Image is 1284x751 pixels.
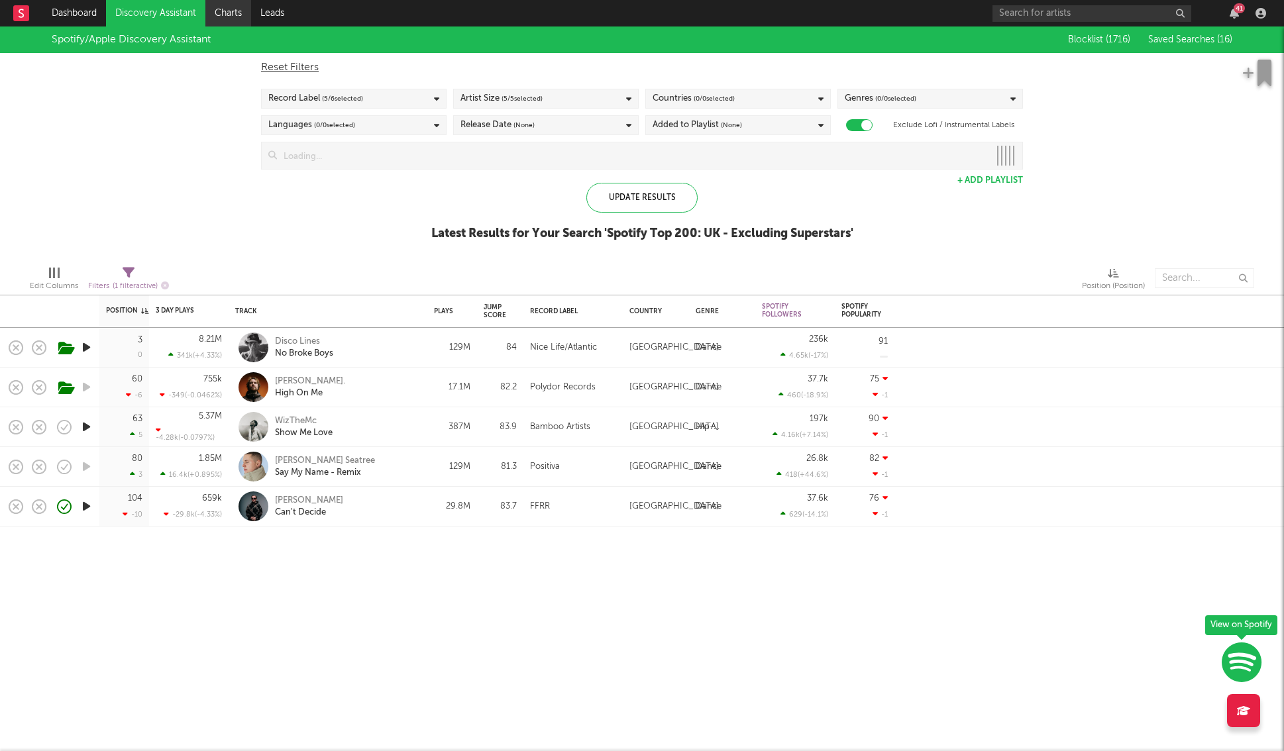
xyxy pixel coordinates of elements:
div: Position (Position) [1082,262,1145,300]
a: WizTheMcShow Me Love [275,415,333,439]
div: 82 [869,454,879,463]
div: Country [629,307,676,315]
div: 82.2 [484,379,517,395]
a: Disco LinesNo Broke Boys [275,336,333,360]
div: Position [106,307,148,315]
div: 4.16k ( +7.14 % ) [773,430,828,439]
div: Latest Results for Your Search ' Spotify Top 200: UK - Excluding Superstars ' [431,226,853,242]
div: No Broke Boys [275,348,333,360]
div: Release Date [460,117,535,133]
button: 41 [1230,8,1239,19]
input: Search for artists [992,5,1191,22]
div: 659k [202,494,222,503]
div: Edit Columns [30,262,78,300]
div: 755k [203,375,222,383]
div: 26.8k [806,454,828,463]
div: Record Label [530,307,610,315]
div: 341k ( +4.33 % ) [168,351,222,360]
div: 83.9 [484,419,517,435]
div: 129M [434,340,470,356]
div: -1 [873,390,888,399]
span: ( 1 filter active) [113,283,158,290]
div: 41 [1234,3,1245,13]
div: Position (Position) [1082,278,1145,294]
div: Spotify Popularity [841,303,881,319]
div: 197k [810,415,828,423]
div: Artist Size [460,91,543,107]
div: 418 ( +44.6 % ) [776,470,828,479]
div: 104 [128,494,142,503]
button: Saved Searches (16) [1144,34,1232,45]
div: -29.8k ( -4.33 % ) [164,510,222,519]
div: Record Label [268,91,363,107]
div: Track [235,307,414,315]
div: Can't Decide [275,507,343,519]
div: [PERSON_NAME]. [275,375,345,387]
div: View on Spotify [1205,615,1277,635]
div: Bamboo Artists [530,419,590,435]
div: 8.21M [199,335,222,344]
div: 236k [809,335,828,344]
span: Saved Searches [1148,35,1232,44]
div: Countries [653,91,735,107]
div: 90 [869,415,879,423]
div: [GEOGRAPHIC_DATA] [629,340,719,356]
div: 129M [434,459,470,475]
div: Update Results [586,183,698,213]
div: 37.7k [808,375,828,383]
div: Hip-Hop/Rap [696,419,749,435]
div: Spotify Followers [762,303,808,319]
div: 84 [484,340,517,356]
span: ( 0 / 0 selected) [314,117,355,133]
div: [GEOGRAPHIC_DATA] [629,419,719,435]
div: Reset Filters [261,60,1023,75]
div: -6 [126,391,142,399]
div: FFRR [530,499,550,515]
div: -1 [873,470,888,479]
div: 17.1M [434,379,470,395]
div: Disco Lines [275,336,333,348]
div: 5.37M [199,412,222,421]
div: [GEOGRAPHIC_DATA] [629,499,719,515]
div: Positiva [530,459,560,475]
div: [GEOGRAPHIC_DATA] [629,379,719,395]
div: 80 [132,454,142,463]
div: 1.85M [199,454,222,463]
span: ( 0 / 0 selected) [694,91,735,107]
div: Edit Columns [30,278,78,294]
div: 76 [869,494,879,503]
div: 60 [132,375,142,383]
span: (None) [513,117,535,133]
div: 91 [879,337,888,346]
input: Search... [1155,268,1254,288]
div: Languages [268,117,355,133]
div: 63 [133,415,142,423]
div: WizTheMc [275,415,333,427]
input: Loading... [277,142,989,169]
div: 81.3 [484,459,517,475]
div: -4.28k ( -0.0797 % ) [156,426,222,442]
div: Jump Score [484,303,506,319]
div: Plays [434,307,453,315]
div: [PERSON_NAME] Seatree [275,455,375,467]
div: Dance [696,459,722,475]
a: [PERSON_NAME]Can't Decide [275,495,343,519]
label: Exclude Lofi / Instrumental Labels [893,117,1014,133]
div: 16.4k ( +0.895 % ) [160,470,222,479]
div: 5 [130,430,142,439]
div: Dance [696,379,722,395]
div: Genre [696,307,742,315]
span: ( 0 / 0 selected) [875,91,916,107]
span: Blocklist [1068,35,1130,44]
button: + Add Playlist [957,176,1023,185]
div: 460 ( -18.9 % ) [778,391,828,399]
div: Genres [845,91,916,107]
div: 37.6k [807,494,828,503]
div: -349 ( -0.0462 % ) [160,391,222,399]
div: 75 [870,375,879,383]
div: 387M [434,419,470,435]
div: [PERSON_NAME] [275,495,343,507]
div: -10 [123,510,142,519]
div: Spotify/Apple Discovery Assistant [52,32,211,48]
div: 3 [130,470,142,479]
